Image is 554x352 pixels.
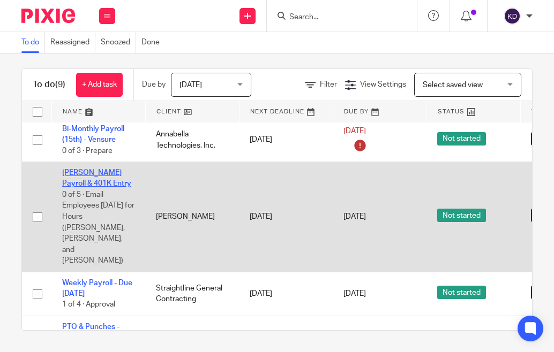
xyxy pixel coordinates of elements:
td: [PERSON_NAME] [145,162,239,272]
a: Weekly Payroll - Due [DATE] [62,279,132,297]
span: 0 of 3 · Prepare [62,147,113,155]
td: Annabella Technologies, Inc. [145,118,239,162]
a: [PERSON_NAME] Payroll & 401K Entry [62,169,131,187]
span: [DATE] [343,127,366,135]
a: Snoozed [101,32,136,53]
span: 1 of 4 · Approval [62,301,115,309]
a: PTO & Punches - Daily [62,323,119,341]
a: Reassigned [50,32,95,53]
img: Pixie [21,9,75,23]
span: Not started [437,286,486,299]
a: Bi-Monthly Payroll (15th) - Vensure [62,125,124,143]
span: [DATE] [343,213,366,220]
a: + Add task [76,73,123,97]
span: View Settings [360,81,406,88]
input: Search [288,13,385,22]
td: [DATE] [239,272,333,316]
a: Done [141,32,165,53]
img: svg%3E [504,7,521,25]
p: Due by [142,79,166,90]
h1: To do [33,79,65,90]
span: Not started [437,330,486,343]
span: 0 of 5 · Email Employees [DATE] for Hours ([PERSON_NAME], [PERSON_NAME], and [PERSON_NAME]) [62,191,134,264]
span: [DATE] [343,290,366,297]
td: [DATE] [239,162,333,272]
span: Not started [437,132,486,146]
span: Select saved view [423,81,483,89]
a: To do [21,32,45,53]
td: [DATE] [239,118,333,162]
span: Filter [320,81,337,88]
span: [DATE] [179,81,202,89]
span: Not started [437,209,486,222]
span: (9) [55,80,65,89]
span: Tags [531,109,550,114]
td: Straightline General Contracting [145,272,239,316]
